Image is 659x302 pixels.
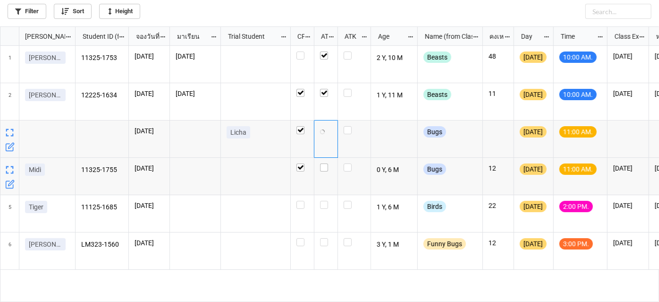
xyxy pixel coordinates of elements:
p: [DATE] [135,164,164,173]
p: [DATE] [135,89,164,98]
div: [DATE] [520,238,547,250]
a: Filter [8,4,46,19]
div: 11:00 AM. [559,126,597,138]
p: 48 [489,52,508,61]
div: Class Expiration [609,31,639,42]
p: 11325-1755 [81,164,123,177]
p: [DATE] [176,52,215,61]
div: [DATE] [520,52,547,63]
p: [DATE] [135,52,164,61]
div: Time [555,31,597,42]
div: Name (from Class) [419,31,473,42]
div: CF [292,31,305,42]
div: [DATE] [520,201,547,212]
p: Licha [230,128,246,137]
p: 12 [489,164,508,173]
div: 11:00 AM. [559,164,597,175]
div: ATT [315,31,329,42]
p: [DATE] [135,238,164,248]
p: [PERSON_NAME] [29,240,62,249]
div: Student ID (from [PERSON_NAME] Name) [77,31,118,42]
div: 10:00 AM. [559,89,597,100]
input: Search... [585,4,651,19]
p: [DATE] [613,164,643,173]
div: Bugs [423,164,446,175]
div: Trial Student [222,31,280,42]
p: 1 Y, 11 M [377,89,412,102]
a: Height [99,4,140,19]
p: [DATE] [613,238,643,248]
div: 10:00 AM. [559,52,597,63]
p: [DATE] [176,89,215,98]
p: 11 [489,89,508,98]
span: 6 [8,233,11,269]
p: 11125-1685 [81,201,123,214]
p: 12225-1634 [81,89,123,102]
p: LM323-1560 [81,238,123,251]
p: 0 Y, 6 M [377,164,412,177]
div: Age [372,31,407,42]
p: Midi [29,165,41,174]
span: 5 [8,195,11,232]
div: 2:00 PM. [559,201,593,212]
p: Tiger [29,202,43,212]
div: คงเหลือ (from Nick Name) [484,31,504,42]
p: 3 Y, 1 M [377,238,412,251]
p: [DATE] [135,201,164,210]
p: [PERSON_NAME] [29,90,62,100]
p: [DATE] [135,126,164,136]
div: จองวันที่ [130,31,160,42]
p: 11325-1753 [81,52,123,65]
div: Beasts [423,52,451,63]
div: [DATE] [520,89,547,100]
div: Beasts [423,89,451,100]
p: 2 Y, 10 M [377,52,412,65]
p: 22 [489,201,508,210]
span: 1 [8,46,11,83]
p: [DATE] [613,89,643,98]
div: ATK [339,31,361,42]
div: Bugs [423,126,446,138]
div: grid [0,27,76,46]
p: 12 [489,238,508,248]
div: 3:00 PM. [559,238,593,250]
p: [DATE] [613,52,643,61]
p: [DATE] [613,201,643,210]
div: Funny Bugs [423,238,466,250]
div: [DATE] [520,126,547,138]
p: 1 Y, 6 M [377,201,412,214]
a: Sort [54,4,92,19]
div: [DATE] [520,164,547,175]
div: Day [515,31,544,42]
span: 2 [8,83,11,120]
div: Birds [423,201,446,212]
div: [PERSON_NAME] Name [19,31,65,42]
p: [PERSON_NAME] [29,53,62,62]
div: มาเรียน [171,31,211,42]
